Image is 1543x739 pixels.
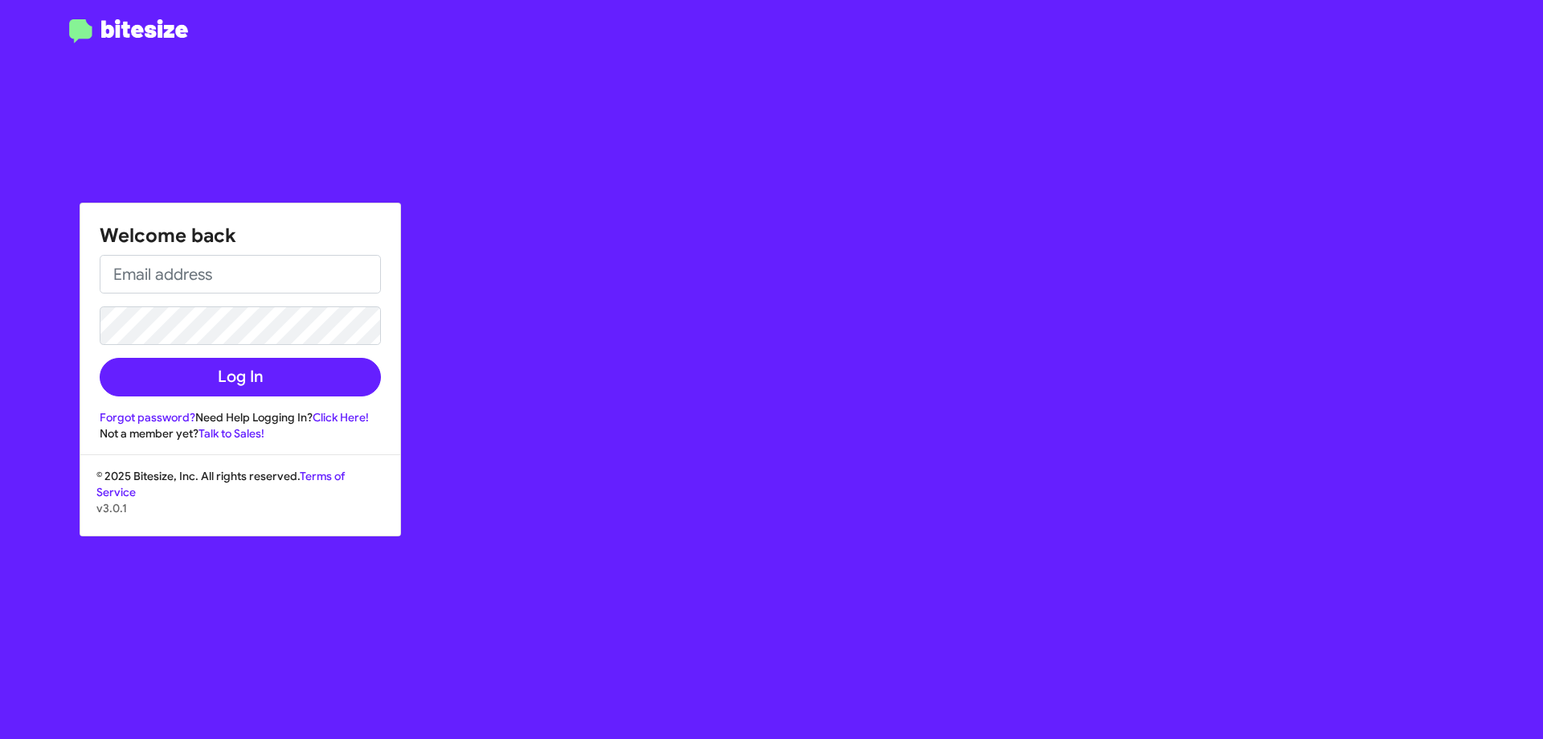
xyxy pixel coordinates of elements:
div: © 2025 Bitesize, Inc. All rights reserved. [80,468,400,536]
input: Email address [100,255,381,294]
button: Log In [100,358,381,396]
a: Forgot password? [100,410,195,425]
div: Not a member yet? [100,425,381,441]
h1: Welcome back [100,223,381,248]
p: v3.0.1 [96,500,384,516]
a: Talk to Sales! [199,426,264,441]
a: Click Here! [313,410,369,425]
div: Need Help Logging In? [100,409,381,425]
